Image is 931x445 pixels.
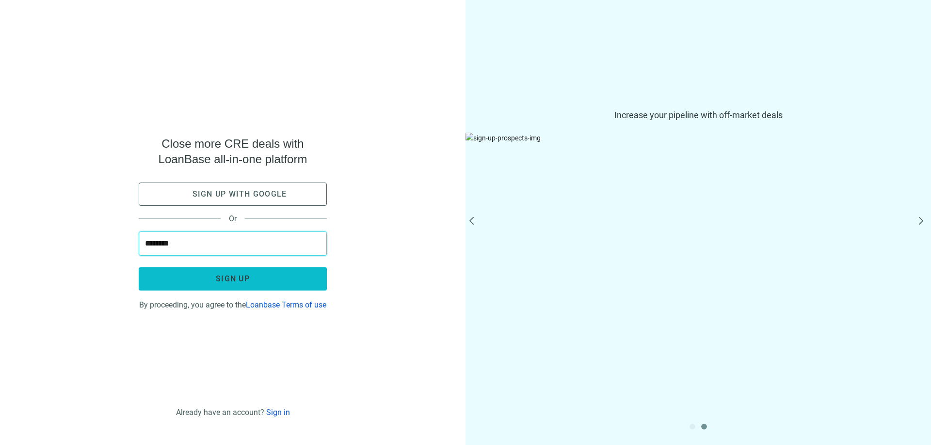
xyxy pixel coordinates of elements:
span: Increase your pipeline with off-market deals [465,109,931,121]
span: Or [221,214,245,223]
span: Close more CRE deals with LoanBase all-in-one platform [139,136,327,167]
button: Sign up [139,267,327,291]
a: Sign in [266,408,290,417]
div: By proceeding, you agree to the [139,298,327,309]
span: Sign up with google [193,189,287,199]
button: next [915,217,927,229]
button: Sign up with google [139,183,327,206]
span: Sign up [216,274,250,283]
img: sign-up-prospects-img [465,133,931,336]
button: 1 [690,424,695,430]
button: 2 [701,424,707,430]
a: Loanbase Terms of use [246,300,326,309]
button: prev [469,217,481,229]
